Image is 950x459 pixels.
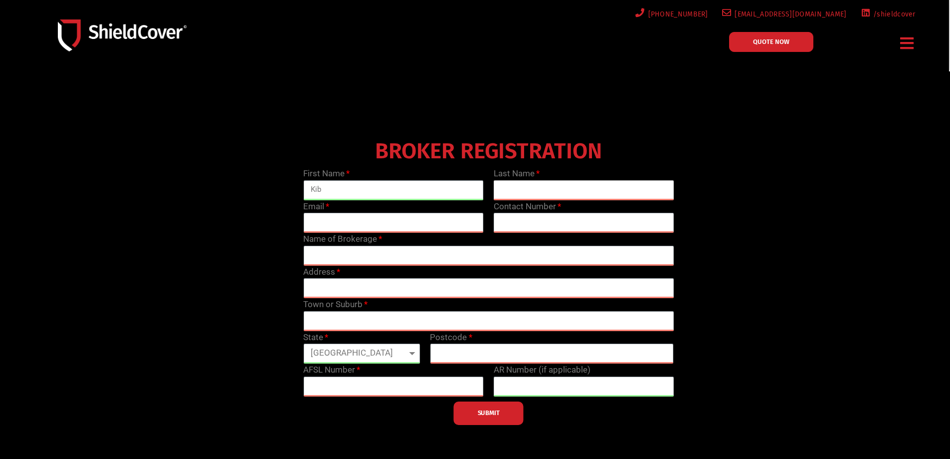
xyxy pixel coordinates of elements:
[303,331,328,344] label: State
[729,32,813,52] a: QUOTE NOW
[303,200,329,213] label: Email
[494,167,540,180] label: Last Name
[494,200,561,213] label: Contact Number
[58,19,187,51] img: Shield-Cover-Underwriting-Australia-logo-full
[645,8,708,20] span: [PHONE_NUMBER]
[731,8,846,20] span: [EMAIL_ADDRESS][DOMAIN_NAME]
[478,412,500,414] span: SUBMIT
[303,364,360,377] label: AFSL Number
[897,31,918,55] div: Menu Toggle
[633,8,708,20] a: [PHONE_NUMBER]
[859,8,916,20] a: /shieldcover
[303,233,382,246] label: Name of Brokerage
[720,8,847,20] a: [EMAIL_ADDRESS][DOMAIN_NAME]
[303,167,350,180] label: First Name
[753,38,789,45] span: QUOTE NOW
[870,8,916,20] span: /shieldcover
[303,266,340,279] label: Address
[494,364,590,377] label: AR Number (if applicable)
[454,402,524,425] button: SUBMIT
[298,145,679,157] h4: BROKER REGISTRATION
[430,331,472,344] label: Postcode
[303,298,368,311] label: Town or Suburb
